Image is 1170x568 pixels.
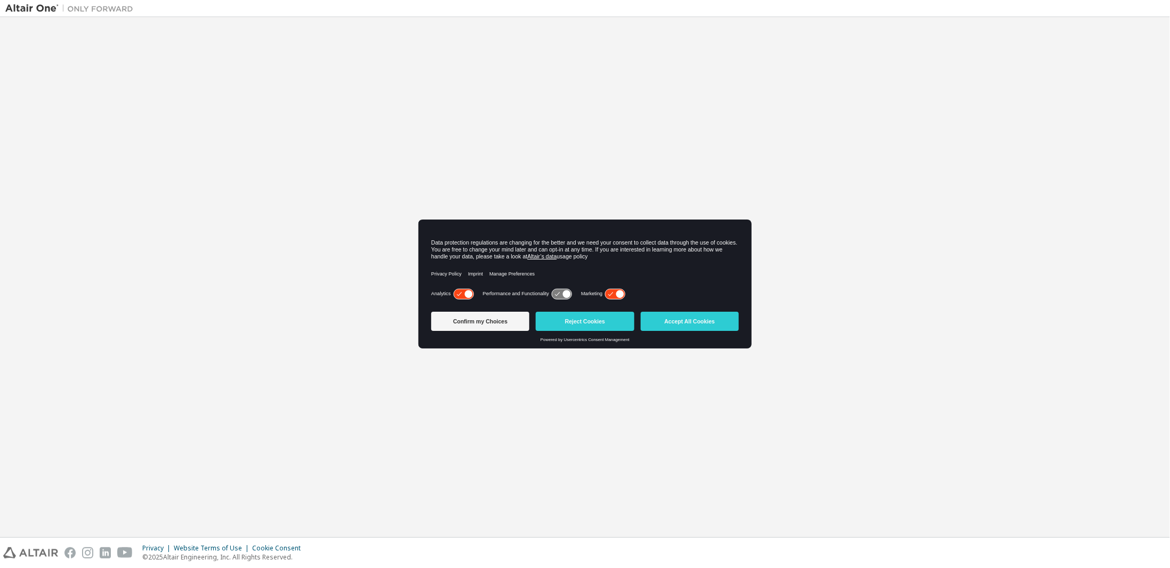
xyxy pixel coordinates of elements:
img: Altair One [5,3,139,14]
div: Website Terms of Use [174,544,252,553]
img: altair_logo.svg [3,547,58,558]
img: facebook.svg [64,547,76,558]
div: Privacy [142,544,174,553]
p: © 2025 Altair Engineering, Inc. All Rights Reserved. [142,553,307,562]
img: instagram.svg [82,547,93,558]
img: linkedin.svg [100,547,111,558]
img: youtube.svg [117,547,133,558]
div: Cookie Consent [252,544,307,553]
